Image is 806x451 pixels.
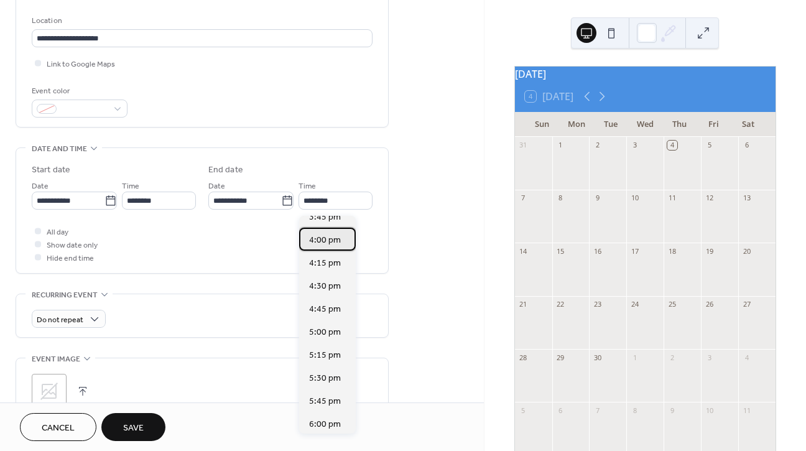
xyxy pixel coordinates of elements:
[742,300,751,309] div: 27
[667,353,677,362] div: 2
[519,300,528,309] div: 21
[628,112,662,137] div: Wed
[742,193,751,203] div: 13
[519,406,528,415] div: 5
[20,413,96,441] button: Cancel
[630,406,639,415] div: 8
[101,413,165,441] button: Save
[309,395,341,408] span: 5:45 pm
[556,246,565,256] div: 15
[309,211,341,224] span: 3:45 pm
[667,141,677,150] div: 4
[32,180,49,193] span: Date
[593,193,602,203] div: 9
[47,239,98,252] span: Show date only
[309,280,341,293] span: 4:30 pm
[42,422,75,435] span: Cancel
[309,372,341,385] span: 5:30 pm
[667,300,677,309] div: 25
[667,246,677,256] div: 18
[32,142,87,156] span: Date and time
[630,193,639,203] div: 10
[32,374,67,409] div: ;
[309,234,341,247] span: 4:00 pm
[630,353,639,362] div: 1
[593,300,602,309] div: 23
[593,406,602,415] div: 7
[630,246,639,256] div: 17
[559,112,593,137] div: Mon
[705,353,714,362] div: 3
[731,112,766,137] div: Sat
[309,418,341,431] span: 6:00 pm
[525,112,559,137] div: Sun
[299,180,316,193] span: Time
[519,246,528,256] div: 14
[47,226,68,239] span: All day
[47,252,94,265] span: Hide end time
[742,353,751,362] div: 4
[32,289,98,302] span: Recurring event
[705,406,714,415] div: 10
[37,313,83,327] span: Do not repeat
[32,353,80,366] span: Event image
[705,246,714,256] div: 19
[705,141,714,150] div: 5
[667,406,677,415] div: 9
[742,406,751,415] div: 11
[32,85,125,98] div: Event color
[705,193,714,203] div: 12
[705,300,714,309] div: 26
[519,141,528,150] div: 31
[32,14,370,27] div: Location
[515,67,776,81] div: [DATE]
[309,349,341,362] span: 5:15 pm
[593,353,602,362] div: 30
[208,180,225,193] span: Date
[123,422,144,435] span: Save
[47,58,115,71] span: Link to Google Maps
[556,193,565,203] div: 8
[742,246,751,256] div: 20
[208,164,243,177] div: End date
[556,353,565,362] div: 29
[556,141,565,150] div: 1
[630,141,639,150] div: 3
[662,112,697,137] div: Thu
[630,300,639,309] div: 24
[122,180,139,193] span: Time
[309,303,341,316] span: 4:45 pm
[519,353,528,362] div: 28
[309,326,341,339] span: 5:00 pm
[519,193,528,203] div: 7
[32,164,70,177] div: Start date
[593,141,602,150] div: 2
[697,112,731,137] div: Fri
[556,300,565,309] div: 22
[556,406,565,415] div: 6
[593,112,628,137] div: Tue
[742,141,751,150] div: 6
[309,257,341,270] span: 4:15 pm
[667,193,677,203] div: 11
[593,246,602,256] div: 16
